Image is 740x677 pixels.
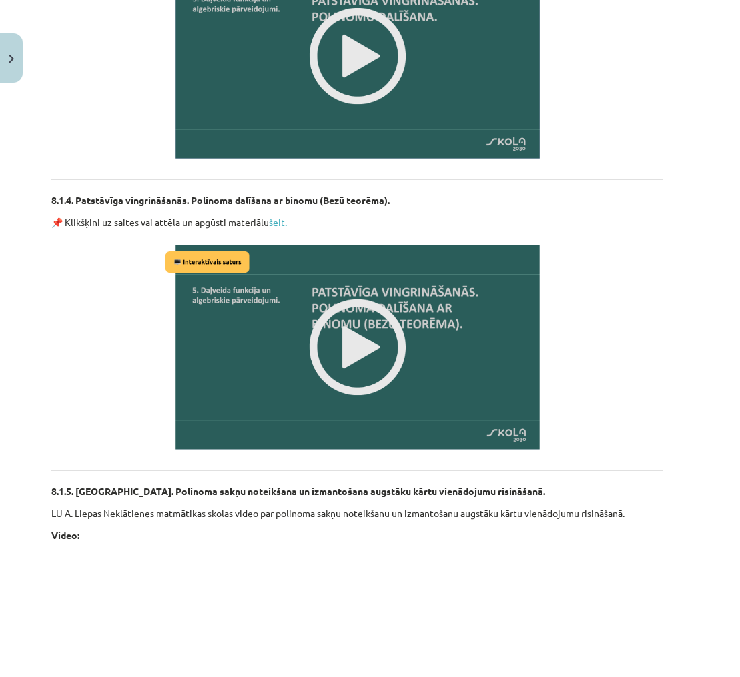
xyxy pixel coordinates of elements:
[51,506,663,520] p: LU A. Liepas Neklātienes matmātikas skolas video par polinoma sakņu noteikšanu un izmantošanu aug...
[51,485,545,497] strong: 8.1.5. [GEOGRAPHIC_DATA]. Polinoma sakņu noteikšana un izmantošana augstāku kārtu vienādojumu ris...
[51,215,663,229] p: 📌 Klikšķini uz saites vai attēla un apgūsti materiālu
[51,194,390,206] strong: 8.1.4. Patstāvīga vingrināšanās. Polinoma dalīšana ar binomu (Bezū teorēma).
[51,529,79,541] strong: Video:
[9,55,14,63] img: icon-close-lesson-0947bae3869378f0d4975bcd49f059093ad1ed9edebbc8119c70593378902aed.svg
[269,216,287,228] a: šeit.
